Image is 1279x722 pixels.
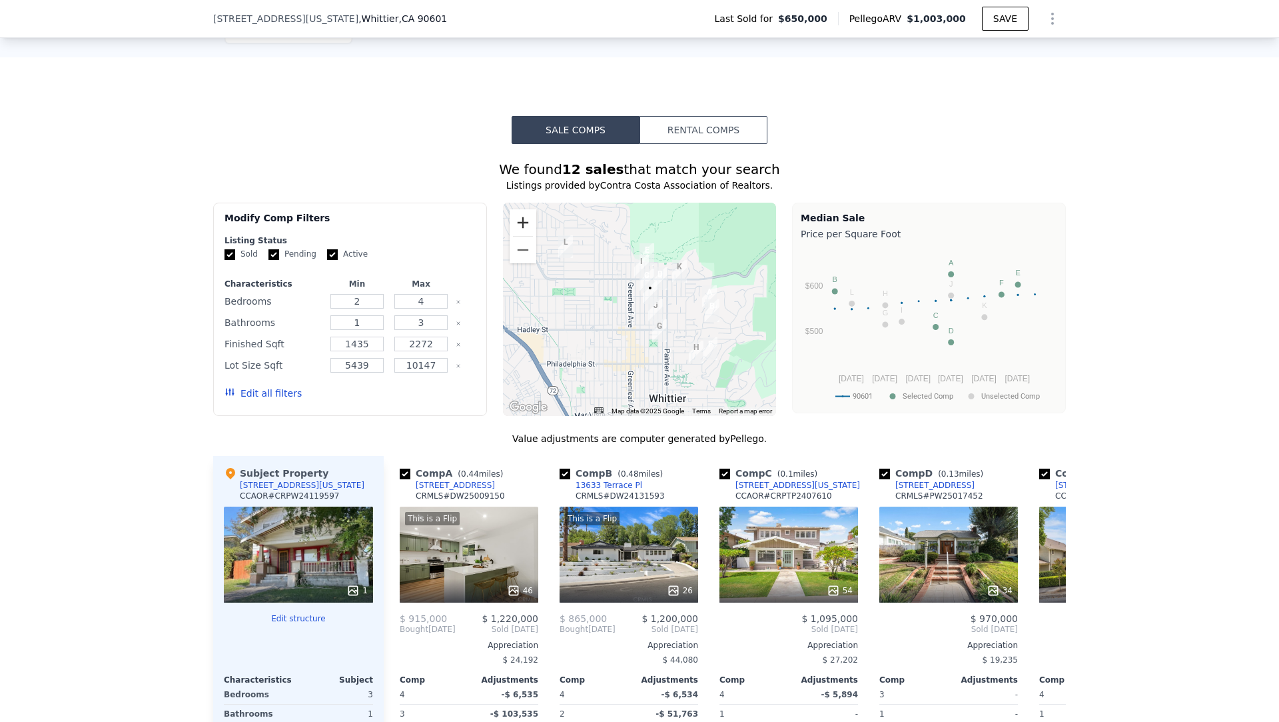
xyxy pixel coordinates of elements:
[901,306,903,314] text: I
[879,690,885,699] span: 3
[560,467,668,480] div: Comp B
[982,7,1029,31] button: SAVE
[772,469,823,479] span: ( miles)
[639,269,654,291] div: 6037 Washington Ave
[1039,5,1066,32] button: Show Options
[719,407,772,415] a: Report a map error
[949,327,954,335] text: D
[224,249,235,260] input: Sold
[621,469,639,479] span: 0.48
[719,624,858,635] span: Sold [DATE]
[941,469,959,479] span: 0.13
[503,655,538,665] span: $ 24,192
[971,374,997,383] text: [DATE]
[224,613,373,624] button: Edit structure
[512,116,639,144] button: Sale Comps
[821,690,858,699] span: -$ 5,894
[653,267,667,290] div: 6032 Friends Ave
[981,392,1040,401] text: Unselected Comp
[719,467,823,480] div: Comp C
[849,12,907,25] span: Pellego ARV
[224,211,476,235] div: Modify Comp Filters
[667,584,693,597] div: 26
[506,399,550,416] img: Google
[469,675,538,685] div: Adjustments
[358,12,447,25] span: , Whittier
[933,311,939,319] text: C
[949,675,1018,685] div: Adjustments
[705,299,719,322] div: 13633 Terrace Pl
[456,342,461,347] button: Clear
[895,491,983,501] div: CRMLS # PW25017452
[1005,374,1030,383] text: [DATE]
[1015,269,1020,277] text: E
[562,161,624,177] strong: 12 sales
[879,624,1018,635] span: Sold [DATE]
[224,249,258,260] label: Sold
[224,675,298,685] div: Characteristics
[400,690,405,699] span: 4
[801,211,1057,225] div: Median Sale
[398,13,447,24] span: , CA 90601
[823,655,858,665] span: $ 27,202
[461,469,479,479] span: 0.44
[224,313,322,332] div: Bathrooms
[400,624,428,635] span: Bought
[1039,467,1147,480] div: Comp E
[558,235,573,258] div: 5746 Citrus Ave
[895,480,975,491] div: [STREET_ADDRESS]
[213,160,1066,179] div: We found that match your search
[703,337,717,360] div: 13722 Philadelphia St
[1055,480,1180,491] div: [STREET_ADDRESS][US_STATE]
[719,690,725,699] span: 4
[456,299,461,305] button: Clear
[301,685,373,704] div: 3
[879,480,975,491] a: [STREET_ADDRESS]
[801,225,1057,243] div: Price per Square Foot
[456,624,538,635] span: Sold [DATE]
[643,281,657,304] div: 6222 Washington Ave
[405,512,460,525] div: This is a Flip
[1039,480,1180,491] a: [STREET_ADDRESS][US_STATE]
[652,319,667,342] div: 6536 Friends Ave
[789,675,858,685] div: Adjustments
[879,467,989,480] div: Comp D
[224,356,322,375] div: Lot Size Sqft
[268,249,279,260] input: Pending
[987,584,1013,597] div: 34
[452,469,508,479] span: ( miles)
[612,407,684,415] span: Map data ©2025 Google
[456,321,461,326] button: Clear
[971,613,1018,624] span: $ 970,000
[663,655,698,665] span: $ 44,080
[1039,640,1178,651] div: Appreciation
[735,480,860,491] div: [STREET_ADDRESS][US_STATE]
[634,255,649,277] div: 5848 Bright Ave
[689,341,703,363] div: 13621 Philadelphia St
[224,685,296,704] div: Bedrooms
[639,116,767,144] button: Rental Comps
[850,288,854,296] text: L
[224,292,322,311] div: Bedrooms
[778,12,827,25] span: $650,000
[999,279,1004,287] text: F
[560,690,565,699] span: 4
[213,179,1066,192] div: Listings provided by Contra Costa Association of Realtors .
[594,407,604,413] button: Keyboard shortcuts
[655,709,698,719] span: -$ 51,763
[905,374,931,383] text: [DATE]
[983,655,1018,665] span: $ 19,235
[1039,675,1108,685] div: Comp
[268,249,316,260] label: Pending
[224,335,322,353] div: Finished Sqft
[780,469,793,479] span: 0.1
[213,12,358,25] span: [STREET_ADDRESS][US_STATE]
[1039,624,1178,635] span: Sold [DATE]
[560,480,642,491] a: 13633 Terrace Pl
[719,480,860,491] a: [STREET_ADDRESS][US_STATE]
[416,491,505,501] div: CRMLS # DW25009150
[982,301,987,309] text: K
[879,675,949,685] div: Comp
[400,624,456,635] div: [DATE]
[933,469,989,479] span: ( miles)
